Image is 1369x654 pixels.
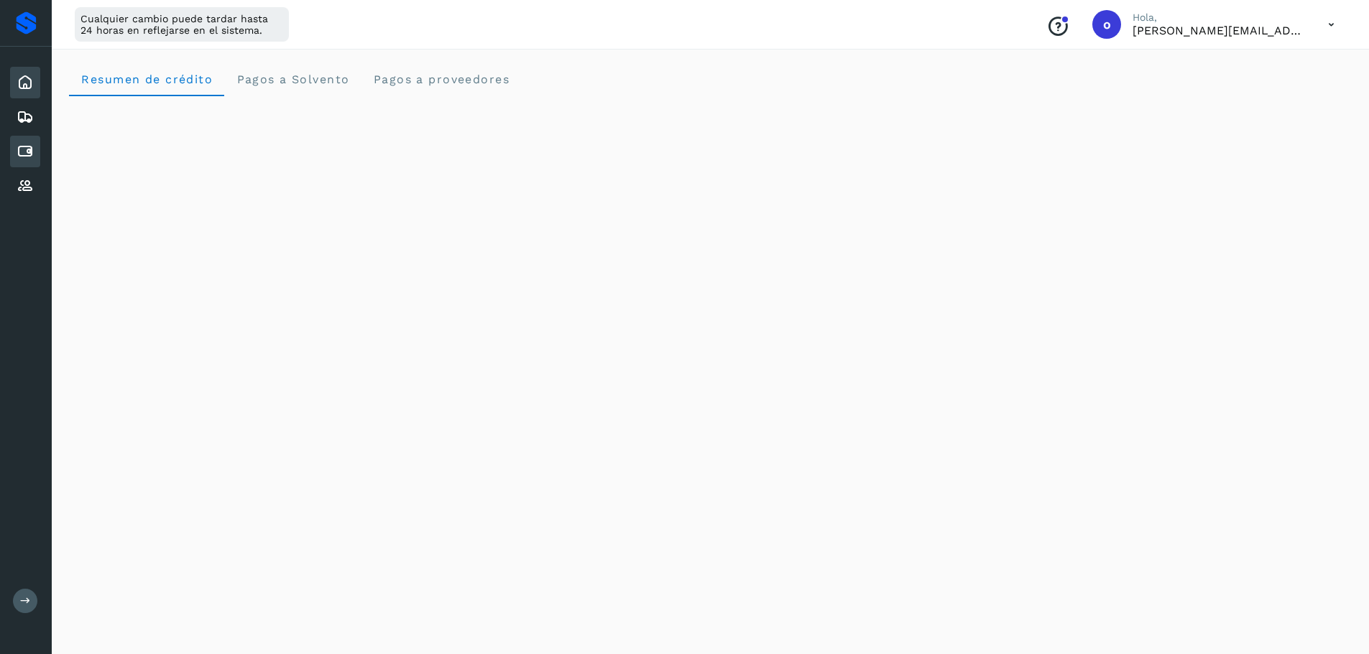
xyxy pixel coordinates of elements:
span: Pagos a Solvento [236,73,349,86]
div: Inicio [10,67,40,98]
div: Embarques [10,101,40,133]
span: Resumen de crédito [80,73,213,86]
div: Cualquier cambio puede tardar hasta 24 horas en reflejarse en el sistema. [75,7,289,42]
p: obed.perez@clcsolutions.com.mx [1133,24,1305,37]
div: Proveedores [10,170,40,202]
div: Cuentas por pagar [10,136,40,167]
span: Pagos a proveedores [372,73,510,86]
p: Hola, [1133,11,1305,24]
